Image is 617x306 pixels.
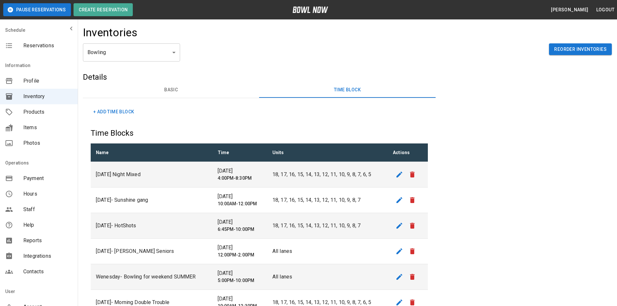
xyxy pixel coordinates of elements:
p: 18, 17, 16, 15, 14, 13, 12, 11, 10, 9, 8, 7, 6, 5 [272,171,383,178]
th: Name [91,143,212,162]
button: Create Reservation [74,3,133,16]
button: remove [406,194,419,207]
span: Reports [23,237,73,244]
button: edit [393,194,406,207]
button: remove [406,270,419,283]
th: Units [267,143,388,162]
p: Wenesday- Bowling for weekend SUMMER [96,273,207,281]
p: [DATE]- [PERSON_NAME] Seniors [96,247,207,255]
p: All lanes [272,273,383,281]
button: [PERSON_NAME] [548,4,591,16]
th: Time [212,143,267,162]
h6: 10:00AM-12:00PM [218,200,262,208]
button: Reorder Inventories [549,43,612,55]
p: [DATE]- HotShots [96,222,207,230]
p: [DATE]- Sunshine gang [96,196,207,204]
button: Basic [83,82,259,98]
h5: Time Blocks [91,128,428,138]
p: [DATE] [218,218,262,226]
p: [DATE] [218,244,262,252]
button: edit [393,219,406,232]
span: Staff [23,206,73,213]
h6: 4:00PM-8:30PM [218,175,262,182]
button: Pause Reservations [3,3,71,16]
p: [DATE] [218,295,262,303]
span: Contacts [23,268,73,276]
span: Profile [23,77,73,85]
button: remove [406,219,419,232]
span: Help [23,221,73,229]
th: Actions [388,143,428,162]
span: Inventory [23,93,73,100]
button: Time Block [259,82,435,98]
span: Products [23,108,73,116]
p: 18, 17, 16, 15, 14, 13, 12, 11, 10, 9, 8, 7 [272,222,383,230]
p: [DATE] Night Mixed [96,171,207,178]
div: basic tabs example [83,82,436,98]
p: [DATE] [218,193,262,200]
p: [DATE] [218,269,262,277]
span: Integrations [23,252,73,260]
button: edit [393,168,406,181]
button: remove [406,245,419,258]
span: Items [23,124,73,131]
h6: 5:00PM-10:00PM [218,277,262,284]
p: [DATE] [218,167,262,175]
button: remove [406,168,419,181]
span: Reservations [23,42,73,50]
h4: Inventories [83,26,138,40]
div: Bowling [83,43,180,62]
p: All lanes [272,247,383,255]
button: Logout [594,4,617,16]
img: logo [292,6,328,13]
button: + Add Time Block [91,106,137,118]
button: edit [393,270,406,283]
span: Photos [23,139,73,147]
h6: 6:45PM-10:00PM [218,226,262,233]
span: Payment [23,175,73,182]
button: edit [393,245,406,258]
span: Hours [23,190,73,198]
p: 18, 17, 16, 15, 14, 13, 12, 11, 10, 9, 8, 7 [272,196,383,204]
h6: 12:00PM-2:00PM [218,252,262,259]
h5: Details [83,72,436,82]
